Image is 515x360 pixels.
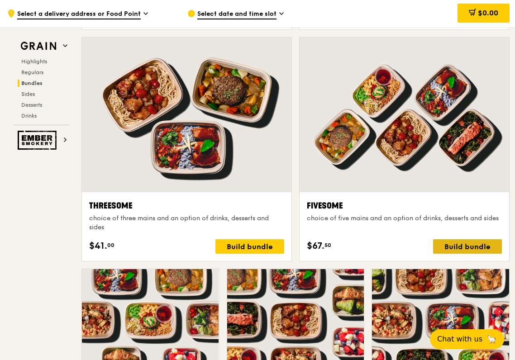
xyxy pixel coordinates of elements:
img: Ember Smokery web logo [18,131,59,150]
span: $0.00 [478,9,498,17]
span: Bundles [21,80,43,86]
div: Threesome [89,199,284,212]
button: Chat with us🦙 [430,329,504,349]
div: Fivesome [307,199,502,212]
span: Select a delivery address or Food Point [17,9,141,19]
span: $67. [307,239,324,253]
span: Chat with us [437,334,482,345]
span: Highlights [21,58,47,65]
span: $41. [89,239,107,253]
div: choice of three mains and an option of drinks, desserts and sides [89,214,284,232]
span: Desserts [21,102,42,108]
span: Drinks [21,113,37,119]
span: 🦙 [486,334,497,345]
div: Build bundle [433,239,502,254]
span: Regulars [21,69,43,76]
div: choice of five mains and an option of drinks, desserts and sides [307,214,502,223]
span: 00 [107,242,114,249]
span: Sides [21,91,35,97]
img: Grain web logo [18,38,59,54]
span: 50 [324,242,331,249]
div: Build bundle [215,239,284,254]
span: Select date and time slot [197,9,277,19]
